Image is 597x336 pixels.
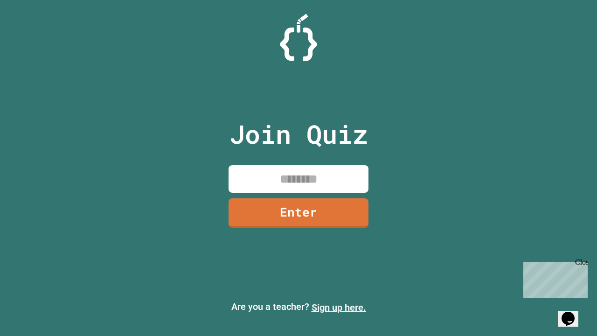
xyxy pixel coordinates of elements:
a: Enter [229,198,368,228]
div: Chat with us now!Close [4,4,64,59]
iframe: chat widget [520,258,588,298]
p: Join Quiz [229,115,368,154]
img: Logo.svg [280,14,317,61]
iframe: chat widget [558,299,588,327]
p: Are you a teacher? [7,300,590,315]
a: Sign up here. [312,302,366,313]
